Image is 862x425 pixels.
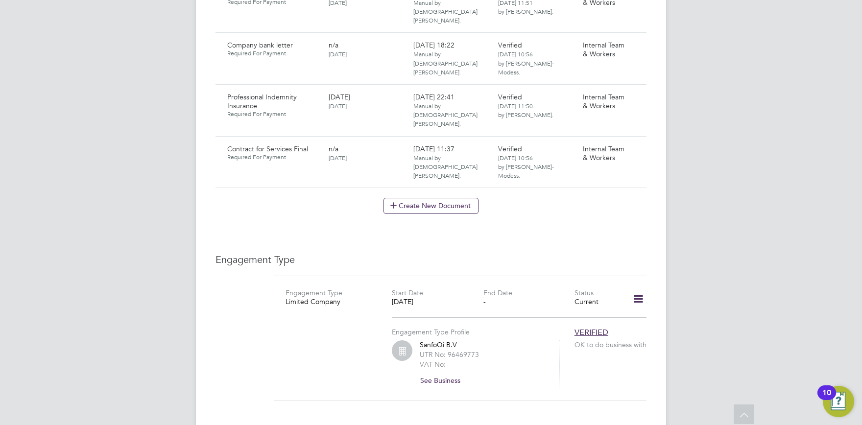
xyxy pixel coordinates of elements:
button: Open Resource Center, 10 new notifications [823,386,854,417]
label: UTR No: 96469773 [420,350,479,359]
div: Limited Company [286,297,377,306]
span: Manual by [DEMOGRAPHIC_DATA][PERSON_NAME]. [413,154,478,179]
label: VAT No: - [420,360,450,369]
span: [DATE] 11:37 [413,144,478,180]
span: OK to do business with [575,340,650,349]
span: [DATE] 10:56 by [PERSON_NAME]-Modess. [498,154,554,179]
span: Internal Team & Workers [583,144,624,162]
span: Professional Indemnity Insurance [227,93,297,110]
button: Create New Document [383,198,479,213]
span: Required For Payment [227,153,321,161]
div: 10 [822,393,831,405]
span: VERIFIED [575,328,608,337]
label: End Date [483,288,512,297]
span: [DATE] 11:50 by [PERSON_NAME]. [498,102,553,118]
div: SanfoQi B.V [420,340,547,388]
span: Internal Team & Workers [583,41,624,58]
label: Status [575,288,594,297]
div: Current [575,297,620,306]
div: [DATE] [392,297,483,306]
label: Engagement Type Profile [392,328,470,336]
span: Manual by [DEMOGRAPHIC_DATA][PERSON_NAME]. [413,50,478,75]
button: See Business [420,373,468,388]
span: [DATE] [329,154,347,162]
span: [DATE] [329,93,350,101]
span: Verified [498,144,522,153]
span: Internal Team & Workers [583,93,624,110]
span: [DATE] [329,50,347,58]
span: Manual by [DEMOGRAPHIC_DATA][PERSON_NAME]. [413,102,478,127]
span: Verified [498,41,522,49]
span: [DATE] [329,102,347,110]
span: Company bank letter [227,41,293,49]
span: Verified [498,93,522,101]
span: Contract for Services Final [227,144,308,153]
label: Engagement Type [286,288,342,297]
h3: Engagement Type [215,253,646,266]
label: Start Date [392,288,423,297]
span: [DATE] 18:22 [413,41,478,76]
span: [DATE] 22:41 [413,93,478,128]
span: [DATE] 10:56 by [PERSON_NAME]-Modess. [498,50,554,75]
span: n/a [329,144,338,153]
span: n/a [329,41,338,49]
div: - [483,297,575,306]
span: Required For Payment [227,49,321,57]
span: Required For Payment [227,110,321,118]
